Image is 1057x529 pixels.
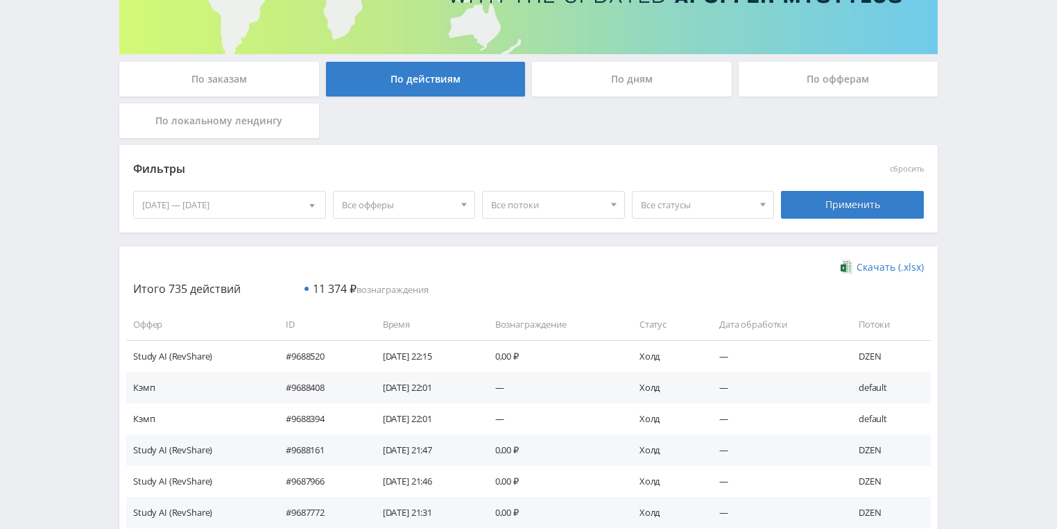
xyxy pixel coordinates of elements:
[739,62,938,96] div: По офферам
[369,497,481,528] td: [DATE] 21:31
[481,435,626,466] td: 0,00 ₽
[705,466,845,497] td: —
[133,159,725,180] div: Фильтры
[481,372,626,403] td: —
[626,309,705,340] td: Статус
[705,403,845,435] td: —
[481,340,626,371] td: 0,00 ₽
[845,466,931,497] td: DZEN
[134,192,325,218] div: [DATE] — [DATE]
[369,340,481,371] td: [DATE] 22:15
[705,435,845,466] td: —
[369,309,481,340] td: Время
[641,192,753,218] span: Все статусы
[272,309,369,340] td: ID
[126,435,272,466] td: Study AI (RevShare)
[272,340,369,371] td: #9688520
[369,403,481,435] td: [DATE] 22:01
[119,103,319,138] div: По локальному лендингу
[272,403,369,435] td: #9688394
[532,62,732,96] div: По дням
[845,309,931,340] td: Потоки
[313,281,356,296] span: 11 374 ₽
[369,466,481,497] td: [DATE] 21:46
[845,372,931,403] td: default
[626,435,705,466] td: Холд
[705,372,845,403] td: —
[491,192,603,218] span: Все потоки
[705,497,845,528] td: —
[272,435,369,466] td: #9688161
[326,62,526,96] div: По действиям
[369,435,481,466] td: [DATE] 21:47
[342,192,454,218] span: Все офферы
[126,340,272,371] td: Study AI (RevShare)
[705,309,845,340] td: Дата обработки
[845,435,931,466] td: DZEN
[845,403,931,435] td: default
[841,260,852,274] img: xlsx
[126,403,272,435] td: Кэмп
[481,466,626,497] td: 0,00 ₽
[481,497,626,528] td: 0,00 ₽
[369,372,481,403] td: [DATE] 22:01
[272,372,369,403] td: #9688408
[845,497,931,528] td: DZEN
[313,283,429,296] span: вознаграждения
[841,260,924,274] a: Скачать (.xlsx)
[481,403,626,435] td: —
[626,497,705,528] td: Холд
[890,165,924,174] button: сбросить
[126,372,272,403] td: Кэмп
[481,309,626,340] td: Вознаграждение
[626,372,705,403] td: Холд
[626,340,705,371] td: Холд
[126,466,272,497] td: Study AI (RevShare)
[272,497,369,528] td: #9687772
[626,403,705,435] td: Холд
[272,466,369,497] td: #9687966
[781,191,924,219] div: Применить
[126,497,272,528] td: Study AI (RevShare)
[705,340,845,371] td: —
[133,281,241,296] span: Итого 735 действий
[119,62,319,96] div: По заказам
[126,309,272,340] td: Оффер
[845,340,931,371] td: DZEN
[626,466,705,497] td: Холд
[857,262,924,273] span: Скачать (.xlsx)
